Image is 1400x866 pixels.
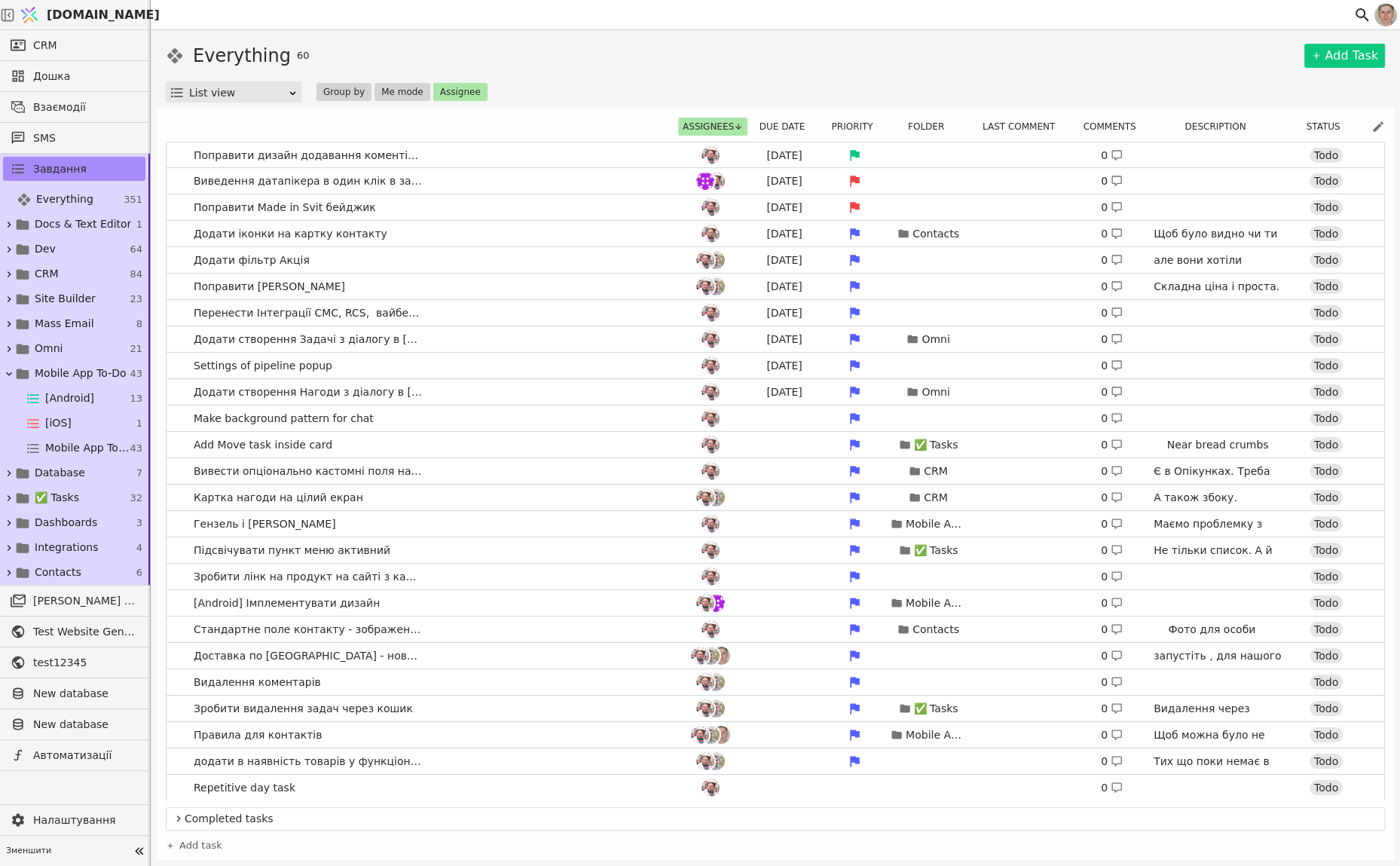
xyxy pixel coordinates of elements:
span: Dashboards [35,515,97,531]
span: Підсвічувати пункт меню активний [188,540,396,562]
a: додати в наявність товарів у функціоналХрAd0 Тих що поки немає в наявності - можна зробити так що... [167,748,1384,774]
a: Гензель і [PERSON_NAME]ХрMobile App To-Do0 Маємо проблемку з [PERSON_NAME]. Коли почати переходит... [167,511,1384,537]
button: Last comment [978,118,1068,136]
div: 0 [1101,543,1123,558]
a: Виведення датапікера в один клік в задачахm.Хр[DATE]0 Todo [167,168,1384,194]
span: Todo [1314,437,1338,452]
button: Group by [316,83,371,101]
span: Виведення датапікера в один клік в задачах [188,170,429,192]
span: SMS [33,130,138,146]
p: Щоб було видно чи ти в [GEOGRAPHIC_DATA] чи в особі [1154,226,1282,274]
img: Хр [702,436,720,454]
button: Folder [903,118,958,136]
img: Хр [707,172,725,190]
p: запустіть , для нашого сайту доставка безкоштовна від 10 кв наприклад [1154,648,1282,711]
span: Contacts [35,565,81,580]
span: Todo [1314,200,1338,215]
span: Дошка [33,69,138,84]
span: Поправити Made in Svit бейджик [188,197,382,219]
span: Todo [1314,569,1338,584]
p: Є в Опікунках. Треба щоб налаштовувалося [1154,464,1282,495]
span: Todo [1314,490,1338,505]
button: Comments [1078,118,1149,136]
div: 0 [1101,411,1123,427]
span: 1 [136,416,142,431]
span: Repetitive day task [188,777,301,799]
span: Видалення коментарів [188,672,327,693]
span: Mobile App To-Do tasks [45,440,130,456]
img: Ad [707,251,725,269]
img: Хр [702,541,720,559]
span: Todo [1314,780,1338,795]
a: Add Move task inside cardХр✅ Tasks0 Near bread crumbsTodo [167,432,1384,457]
p: ✅ Tasks [914,701,958,717]
span: Налаштування [33,812,138,828]
div: 0 [1101,675,1123,690]
img: Хр [702,225,720,243]
div: 0 [1101,358,1123,374]
a: Правила для контактівХрAdРоMobile App To-Do0 Щоб можна було не всі дзвінки логувати. Бо зараз мож... [167,722,1384,748]
a: Автоматизації [3,743,145,767]
span: Todo [1314,727,1338,742]
div: [DATE] [750,148,818,164]
div: 0 [1101,200,1123,216]
img: Хр [702,198,720,216]
span: Автоматизації [33,748,138,763]
a: Підсвічувати пункт меню активнийХр✅ Tasks0 Не тільки список. А й батьківські папкиTodo [167,537,1384,563]
span: Omni [35,341,63,356]
span: 7 [136,466,142,481]
button: Due date [755,118,819,136]
div: 0 [1101,754,1123,770]
span: Зробити лінк на продукт на сайті з картки продукту в адмінці [188,566,429,588]
a: Зробити лінк на продукт на сайті з картки продукту в адмінціХр0 Todo [167,564,1384,589]
div: 0 [1101,464,1123,479]
div: 0 [1101,173,1123,189]
span: [Android] [45,390,94,406]
div: 0 [1101,701,1123,717]
span: Database [35,465,85,481]
a: Додати іконки на картку контактуХр[DATE]Contacts0 Щоб було видно чи ти в [GEOGRAPHIC_DATA] чи в о... [167,221,1384,246]
a: [DOMAIN_NAME] [15,1,151,29]
div: [DATE] [750,226,818,242]
div: Assignees [679,118,747,136]
div: 0 [1101,490,1123,506]
span: Add task [179,838,222,853]
span: Додати створення Задачі з діалогу в [GEOGRAPHIC_DATA] [188,329,429,350]
span: Доставка по [GEOGRAPHIC_DATA] - нова функція? [188,645,429,667]
span: 8 [136,317,142,332]
span: Todo [1314,279,1338,294]
a: Додати створення Задачі з діалогу в [GEOGRAPHIC_DATA]Хр[DATE]Omni0 Todo [167,326,1384,352]
span: Todo [1314,543,1338,558]
img: Хр [696,488,714,506]
span: 43 [130,441,142,456]
img: Ad [707,277,725,295]
a: Доставка по [GEOGRAPHIC_DATA] - нова функція?ХрAdРо0 запустіть , для нашого сайту доставка безкош... [167,643,1384,669]
span: Todo [1314,384,1338,399]
div: 0 [1101,332,1123,347]
img: Ad [707,699,725,718]
div: 0 [1101,305,1123,321]
span: Todo [1314,595,1338,610]
button: Priority [827,118,886,136]
span: 32 [130,491,142,506]
img: Хр [702,409,720,427]
div: 0 [1101,516,1123,532]
div: [DATE] [750,200,818,216]
img: Хр [702,568,720,586]
a: Додати створення Нагоди з діалогу в [GEOGRAPHIC_DATA]Хр[DATE]Omni0 Todo [167,379,1384,405]
button: Assignees [678,118,747,136]
p: Видалення через кошик. Спочатку треба зробити кошик [1154,701,1282,748]
p: Near bread crumbs [1167,437,1269,453]
p: Маємо проблемку з [PERSON_NAME]. Коли почати переходити з розмови в контакт і з цього контакту в ... [1154,516,1282,706]
span: Integrations [35,540,98,555]
p: Щоб можна було не всі дзвінки логувати. Бо зараз можна ставити програму виключно на робочий телефон. [1154,727,1282,822]
span: Todo [1314,516,1338,531]
span: Docs & Text Editor [35,216,131,232]
span: Завдання [33,161,87,177]
a: [PERSON_NAME] розсилки [3,589,145,613]
a: Поправити Made in Svit бейджикХр[DATE]0 Todo [167,194,1384,220]
span: Перенести Інтеграції СМС, RCS, вайбер до масових розсилок [188,302,429,324]
span: Everything [36,191,93,207]
img: Хр [696,251,714,269]
p: але вони хотіли кнопку Акція. [1154,252,1282,284]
